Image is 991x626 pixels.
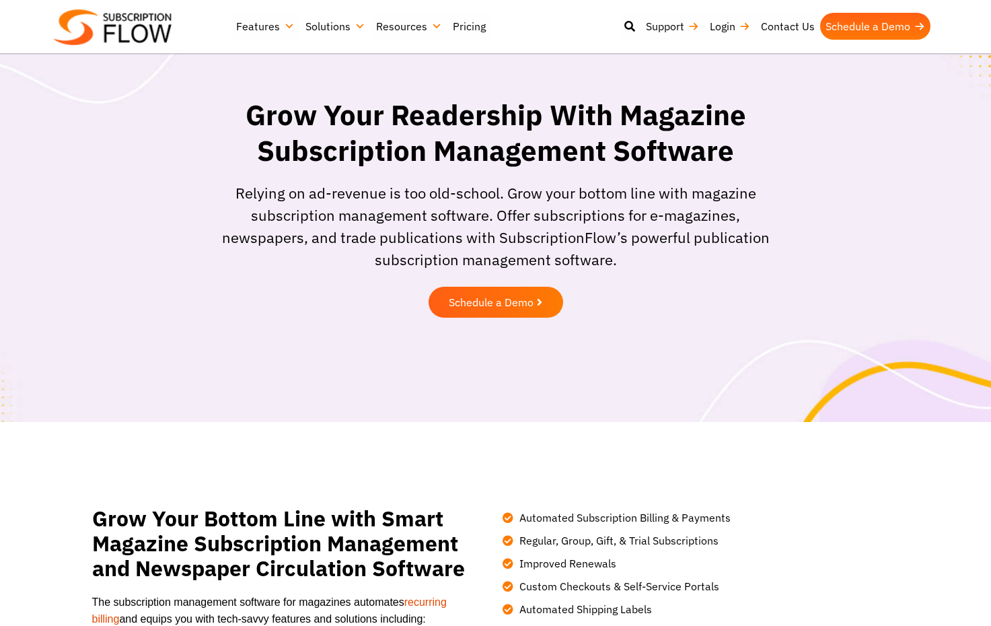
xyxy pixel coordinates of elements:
[447,13,491,40] a: Pricing
[516,601,652,617] span: Automated Shipping Labels
[231,13,300,40] a: Features
[516,555,616,571] span: Improved Renewals
[429,287,563,318] a: Schedule a Demo
[371,13,447,40] a: Resources
[516,532,719,549] span: Regular, Group, Gift, & Trial Subscriptions
[640,13,704,40] a: Support
[300,13,371,40] a: Solutions
[449,297,534,308] span: Schedule a Demo
[756,13,820,40] a: Contact Us
[516,510,731,526] span: Automated Subscription Billing & Payments
[54,9,172,45] img: Subscriptionflow
[92,596,447,625] span: The subscription management software for magazines automates and equips you with tech-savvy featu...
[92,506,469,580] h2: Grow Your Bottom Line with Smart Magazine Subscription Management and Newspaper Circulation Software
[217,98,775,168] h1: Grow Your Readership With Magazine Subscription Management Software
[217,182,775,271] p: Relying on ad-revenue is too old-school. Grow your bottom line with magazine subscription managem...
[704,13,756,40] a: Login
[516,578,719,594] span: Custom Checkouts & Self-Service Portals
[820,13,930,40] a: Schedule a Demo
